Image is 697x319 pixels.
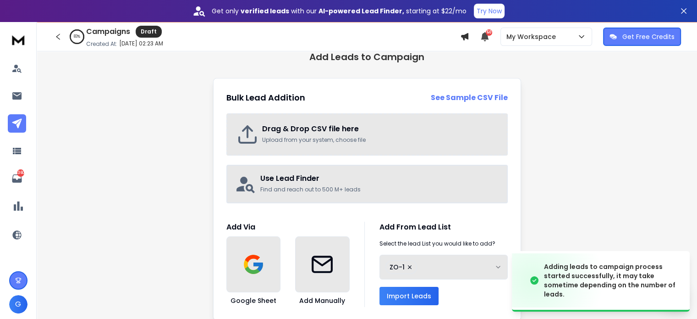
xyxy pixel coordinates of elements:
[8,169,26,188] a: 1360
[262,123,498,134] h2: Drag & Drop CSV file here
[226,91,305,104] h2: Bulk Lead Addition
[241,6,289,16] strong: verified leads
[9,295,27,313] button: G
[212,6,466,16] p: Get only with our starting at $22/mo
[299,296,345,305] h3: Add Manually
[603,28,681,46] button: Get Free Credits
[262,136,498,144] p: Upload from your system, choose file
[9,31,27,48] img: logo
[86,26,130,37] h1: Campaigns
[260,173,499,184] h2: Use Lead Finder
[431,92,508,103] a: See Sample CSV File
[390,263,405,272] span: ZO-1
[379,287,439,305] button: Import Leads
[477,6,502,16] p: Try Now
[86,40,117,48] p: Created At:
[260,186,499,193] p: Find and reach out to 500 M+ leads
[136,26,162,38] div: Draft
[74,34,80,39] p: 83 %
[226,222,350,233] h1: Add Via
[17,169,24,177] p: 1360
[379,222,508,233] h1: Add From Lead List
[231,296,276,305] h3: Google Sheet
[119,40,163,47] p: [DATE] 02:23 AM
[506,32,560,41] p: My Workspace
[318,6,404,16] strong: AI-powered Lead Finder,
[512,253,604,308] img: image
[379,240,495,247] p: Select the lead List you would like to add?
[474,4,505,18] button: Try Now
[622,32,675,41] p: Get Free Credits
[486,29,492,36] span: 50
[309,50,424,63] h1: Add Leads to Campaign
[544,262,679,299] div: Adding leads to campaign process started successfully, it may take sometime depending on the numb...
